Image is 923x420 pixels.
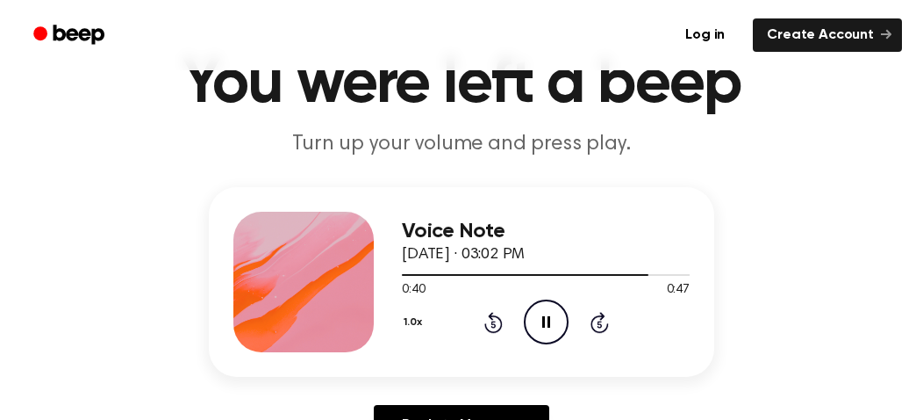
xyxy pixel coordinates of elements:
[21,53,902,116] h1: You were left a beep
[402,281,425,300] span: 0:40
[402,247,525,263] span: [DATE] · 03:02 PM
[668,15,742,55] a: Log in
[753,18,902,52] a: Create Account
[402,308,428,337] button: 1.0x
[667,281,690,300] span: 0:47
[125,130,798,159] p: Turn up your volume and press play.
[402,220,690,243] h3: Voice Note
[21,18,120,53] a: Beep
